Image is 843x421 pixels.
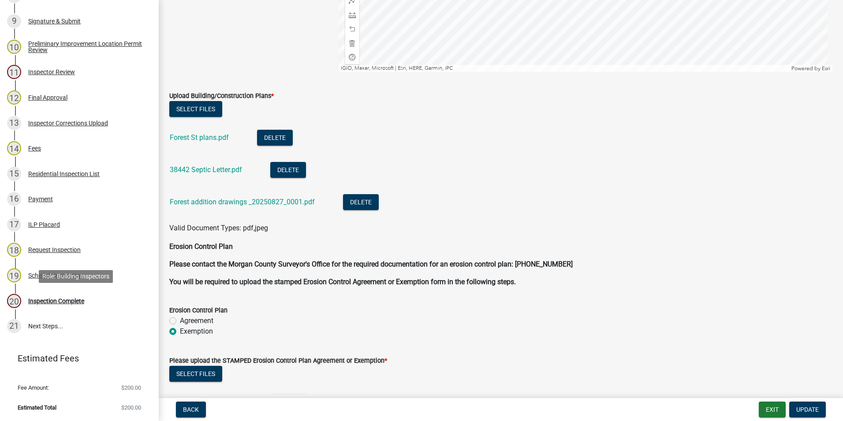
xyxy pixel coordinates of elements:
[796,406,819,413] span: Update
[7,319,21,333] div: 21
[759,402,786,417] button: Exit
[169,366,222,382] button: Select files
[28,247,81,253] div: Request Inspection
[169,224,268,232] span: Valid Document Types: pdf,jpeg
[339,65,790,72] div: IGIO, Maxar, Microsoft | Esri, HERE, Garmin, iPC
[176,402,206,417] button: Back
[257,130,293,146] button: Delete
[169,242,233,251] strong: Erosion Control Plan
[28,41,145,53] div: Preliminary Improvement Location Permit Review
[7,116,21,130] div: 13
[7,167,21,181] div: 15
[270,166,306,175] wm-modal-confirm: Delete Document
[18,385,49,391] span: Fee Amount:
[7,243,21,257] div: 18
[169,358,387,364] label: Please upload the STAMPED Erosion Control Plan Agreement or Exemption
[169,278,516,286] strong: You will be required to upload the stamped Erosion Control Agreement or Exemption form in the fol...
[28,171,100,177] div: Residential Inspection List
[169,260,573,268] strong: Please contact the Morgan County Surveyor's Office for the required documentation for an erosion ...
[7,90,21,105] div: 12
[7,268,21,282] div: 19
[7,40,21,54] div: 10
[257,134,293,143] wm-modal-confirm: Delete Document
[789,65,832,72] div: Powered by
[28,145,41,151] div: Fees
[180,316,213,326] label: Agreement
[28,94,67,101] div: Final Approval
[28,120,108,126] div: Inspector Corrections Upload
[28,222,60,228] div: ILP Placard
[343,194,379,210] button: Delete
[170,198,315,206] a: Forest addition drawings _20250827_0001.pdf
[822,65,830,71] a: Esri
[28,272,83,278] div: Schedule Inspection
[28,18,81,24] div: Signature & Submit
[7,350,145,367] a: Estimated Fees
[7,218,21,232] div: 17
[170,165,242,174] a: 38442 Septic Letter.pdf
[28,196,53,202] div: Payment
[28,69,75,75] div: Inspector Review
[7,14,21,28] div: 9
[7,192,21,206] div: 16
[18,405,56,410] span: Estimated Total
[270,162,306,178] button: Delete
[28,298,84,304] div: Inspection Complete
[180,326,213,337] label: Exemption
[789,402,826,417] button: Update
[7,65,21,79] div: 11
[39,270,113,283] div: Role: Building Inspectors
[170,133,229,142] a: Forest St plans.pdf
[169,101,222,117] button: Select files
[121,385,141,391] span: $200.00
[169,93,274,99] label: Upload Building/Construction Plans
[7,141,21,155] div: 14
[183,406,199,413] span: Back
[121,405,141,410] span: $200.00
[343,199,379,207] wm-modal-confirm: Delete Document
[7,294,21,308] div: 20
[169,308,228,314] label: Erosion Control Plan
